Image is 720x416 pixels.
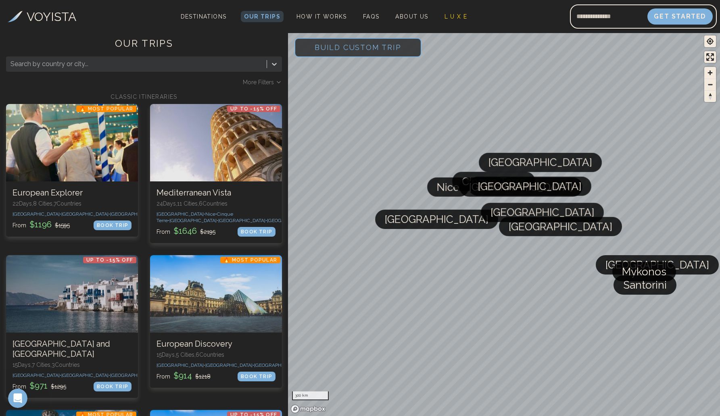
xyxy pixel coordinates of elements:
div: BOOK TRIP [94,220,131,230]
p: From [13,380,66,391]
span: [GEOGRAPHIC_DATA] [478,177,582,196]
a: FAQs [360,11,383,22]
a: Mapbox homepage [290,404,326,414]
p: From [13,219,70,230]
button: Enter fullscreen [704,51,716,63]
a: About Us [392,11,431,22]
p: 15 Days, 5 Cities, 6 Countr ies [157,351,275,359]
span: [GEOGRAPHIC_DATA] • [61,372,110,378]
span: [GEOGRAPHIC_DATA] [605,255,709,275]
span: Destinations [177,10,230,34]
a: European Explorer🔥 Most PopularEuropean Explorer22Days,8 Cities,7Countries[GEOGRAPHIC_DATA]•[GEOG... [6,104,138,237]
h1: OUR TRIPS [6,37,282,56]
span: $ 1218 [195,373,211,380]
span: Nice [437,177,459,197]
span: $ 1295 [51,383,66,390]
button: Get Started [647,8,713,25]
img: Voyista Logo [8,11,23,22]
h2: CLASSIC ITINERARIES [6,93,282,101]
a: Our Trips [241,11,284,22]
span: [GEOGRAPHIC_DATA] • [267,218,316,223]
span: How It Works [296,13,347,20]
div: BOOK TRIP [94,382,131,391]
h3: VOYISTA [27,8,76,26]
p: 22 Days, 8 Cities, 7 Countr ies [13,200,131,208]
div: BOOK TRIP [238,227,275,237]
span: Nice • [205,211,217,217]
span: [GEOGRAPHIC_DATA] [469,177,573,197]
p: Up to -15% OFF [83,257,136,263]
p: From [157,225,215,237]
span: $ 2195 [200,229,215,235]
span: [GEOGRAPHIC_DATA] • [157,211,205,217]
span: [GEOGRAPHIC_DATA] • [205,362,254,368]
canvas: Map [288,31,720,416]
span: Cinque Terre [462,172,526,191]
span: FAQs [363,13,380,20]
input: Email address [570,7,647,26]
div: BOOK TRIP [238,372,275,381]
div: 300 km [292,391,329,400]
span: [GEOGRAPHIC_DATA] • [61,211,110,217]
span: [GEOGRAPHIC_DATA] [488,153,592,172]
span: $ 971 [28,381,49,391]
a: VOYISTA [8,8,76,26]
h3: Mediterranean Vista [157,188,275,198]
h3: European Explorer [13,188,131,198]
span: [GEOGRAPHIC_DATA] • [13,372,61,378]
span: Reset bearing to north [704,91,716,102]
span: Build Custom Trip [302,30,414,64]
button: Reset bearing to north [704,90,716,102]
span: About Us [395,13,428,20]
span: $ 1646 [172,226,198,236]
p: Up to -15% OFF [227,106,280,112]
span: More Filters [243,78,274,86]
span: [GEOGRAPHIC_DATA] [490,203,594,222]
span: [GEOGRAPHIC_DATA] • [13,211,61,217]
h3: [GEOGRAPHIC_DATA] and [GEOGRAPHIC_DATA] [13,339,131,359]
p: 🔥 Most Popular [220,257,280,263]
span: [GEOGRAPHIC_DATA] • [110,372,159,378]
a: L U X E [441,11,471,22]
a: Italy and GreeceUp to -15% OFF[GEOGRAPHIC_DATA] and [GEOGRAPHIC_DATA]15Days,7 Cities,3Countries[G... [6,255,138,398]
span: [GEOGRAPHIC_DATA] [385,210,488,229]
h3: European Discovery [157,339,275,349]
span: [GEOGRAPHIC_DATA] • [254,362,303,368]
button: Find my location [704,35,716,47]
span: [GEOGRAPHIC_DATA] [509,217,612,236]
span: $ 1196 [28,220,53,229]
span: $ 1595 [55,222,70,229]
span: [GEOGRAPHIC_DATA] • [169,218,218,223]
span: [GEOGRAPHIC_DATA] • [110,211,159,217]
span: Our Trips [244,13,280,20]
button: Zoom in [704,67,716,79]
p: 🔥 Most Popular [76,106,136,112]
span: Santorini [623,275,667,295]
p: 24 Days, 11 Cities, 6 Countr ies [157,200,275,208]
span: $ 914 [172,371,194,381]
span: Mykonos [622,262,666,281]
iframe: Intercom live chat [8,389,27,408]
p: From [157,370,211,381]
span: [GEOGRAPHIC_DATA] • [218,218,267,223]
span: [GEOGRAPHIC_DATA] • [157,362,205,368]
span: L U X E [445,13,467,20]
a: European Discovery🔥 Most PopularEuropean Discovery15Days,5 Cities,6Countries[GEOGRAPHIC_DATA]•[GE... [150,255,282,388]
p: 15 Days, 7 Cities, 3 Countr ies [13,361,131,369]
button: Zoom out [704,79,716,90]
a: Mediterranean VistaUp to -15% OFFMediterranean Vista24Days,11 Cities,6Countries[GEOGRAPHIC_DATA]•... [150,104,282,243]
a: How It Works [293,11,350,22]
button: Build Custom Trip [294,38,422,57]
